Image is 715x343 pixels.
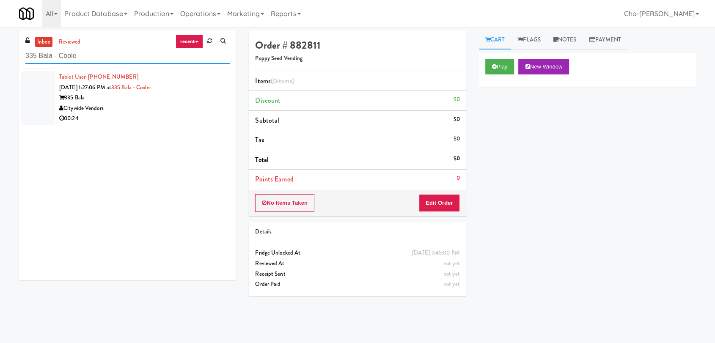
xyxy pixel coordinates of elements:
div: [DATE] 7:45:00 PM [412,248,460,258]
a: reviewed [57,37,83,47]
a: Cart [479,30,511,49]
a: Payment [583,30,627,49]
ng-pluralize: items [277,76,292,86]
div: Receipt Sent [255,269,459,280]
div: $0 [453,114,459,125]
a: Notes [547,30,583,49]
span: not yet [443,259,460,267]
div: $0 [453,134,459,144]
a: Tablet User· [PHONE_NUMBER] [59,73,138,81]
span: not yet [443,270,460,278]
span: Items [255,76,294,86]
button: New Window [518,59,569,74]
div: Order Paid [255,279,459,290]
div: 00:24 [59,113,230,124]
span: · [PHONE_NUMBER] [85,73,138,81]
span: Points Earned [255,174,293,184]
div: 0 [456,173,460,184]
li: Tablet User· [PHONE_NUMBER][DATE] 1:27:06 PM at335 Bala - Cooler335 BalaCitywide Vendors00:24 [19,69,236,127]
button: Edit Order [419,194,460,212]
span: Tax [255,135,264,145]
button: Play [485,59,514,74]
div: Citywide Vendors [59,103,230,114]
img: Micromart [19,6,34,21]
a: 335 Bala - Cooler [111,83,151,91]
span: not yet [443,280,460,288]
span: Total [255,155,269,165]
span: Discount [255,96,280,105]
div: 335 Bala [59,93,230,103]
span: [DATE] 1:27:06 PM at [59,83,111,91]
span: Subtotal [255,115,279,125]
div: Details [255,227,459,237]
h5: Poppy Seed Vending [255,55,459,62]
h4: Order # 882811 [255,40,459,51]
input: Search vision orders [25,48,230,64]
div: Fridge Unlocked At [255,248,459,258]
div: $0 [453,94,459,105]
a: inbox [35,37,52,47]
span: (0 ) [271,76,294,86]
div: Reviewed At [255,258,459,269]
div: $0 [453,154,459,164]
a: recent [176,35,203,48]
a: Flags [511,30,547,49]
button: No Items Taken [255,194,314,212]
